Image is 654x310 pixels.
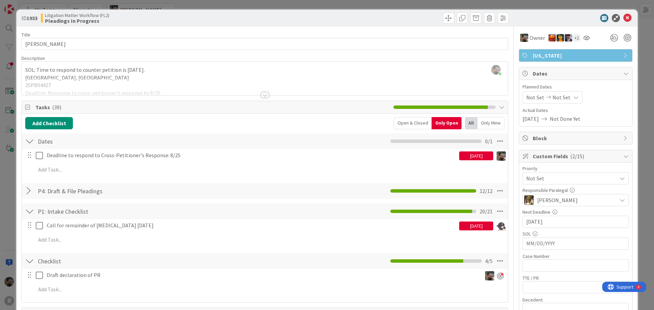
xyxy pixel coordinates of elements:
b: Pleadings In Progress [45,18,109,23]
span: [US_STATE] [533,51,620,60]
p: Call for remainder of [MEDICAL_DATA] [DATE] [47,222,456,229]
label: Case Number [523,253,550,259]
img: MW [485,271,494,280]
img: MW [497,151,506,161]
img: 3P45AZdbUEZQRjZePmo7ZRl2zfrntIpe.jpg [491,65,501,75]
div: + 2 [573,34,580,42]
span: Not Set [552,93,571,101]
p: Draft declaration of PR [47,271,479,279]
p: [GEOGRAPHIC_DATA], [GEOGRAPHIC_DATA] [25,74,504,82]
input: MM/DD/YYYY [526,238,625,249]
span: Tasks [35,103,390,111]
div: All [465,117,478,129]
input: MM/DD/YYYY [526,216,625,228]
label: Decedent [523,297,543,303]
span: Dates [533,69,620,78]
span: Support [14,1,31,9]
input: Add Checklist... [35,135,189,147]
div: Next Deadline [523,210,629,214]
span: Not Set [526,174,613,183]
div: Responsible Paralegal [523,188,629,193]
span: ( 39 ) [52,104,61,111]
span: [PERSON_NAME] [537,196,578,204]
div: SOL [523,231,629,236]
p: SOL: Time to respond to counter petition is [DATE]. [25,66,504,74]
img: DG [524,195,534,205]
div: [DATE] [459,151,493,160]
span: Planned Dates [523,83,629,91]
span: Description [21,55,45,61]
span: 12 / 12 [480,187,493,195]
span: Actual Dates [523,107,629,114]
span: 4 / 5 [485,257,493,265]
img: MW [520,34,528,42]
span: 0 / 1 [485,137,493,145]
span: ID [21,14,37,22]
img: KA [548,34,556,42]
img: ML [565,34,572,42]
span: Not Done Yet [550,115,580,123]
div: [DATE] [459,222,493,230]
p: Deadline to respond to Cross-Petitioner's Response: 8/25 [47,151,456,159]
b: 1933 [27,15,37,21]
img: KN [497,222,506,231]
span: 20 / 21 [480,207,493,215]
button: Add Checklist [25,117,73,129]
div: 4 [35,3,37,8]
input: Add Checklist... [35,185,189,197]
span: ( 2/15 ) [570,153,584,160]
img: MR [557,34,564,42]
div: Priority [523,166,629,171]
input: Add Checklist... [35,255,189,267]
input: Add Checklist... [35,205,189,217]
span: [DATE] [523,115,539,123]
label: Title [21,32,30,38]
div: Open & Closed [394,117,432,129]
label: TTE / PR [523,275,539,281]
span: Block [533,134,620,142]
div: Only Mine [478,117,504,129]
span: Not Set [526,93,544,101]
span: Custom Fields [533,152,620,160]
span: Litigation Matter Workflow (FL2) [45,13,109,18]
span: Owner [530,34,545,42]
input: type card name here... [21,38,508,50]
div: Only Open [432,117,462,129]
